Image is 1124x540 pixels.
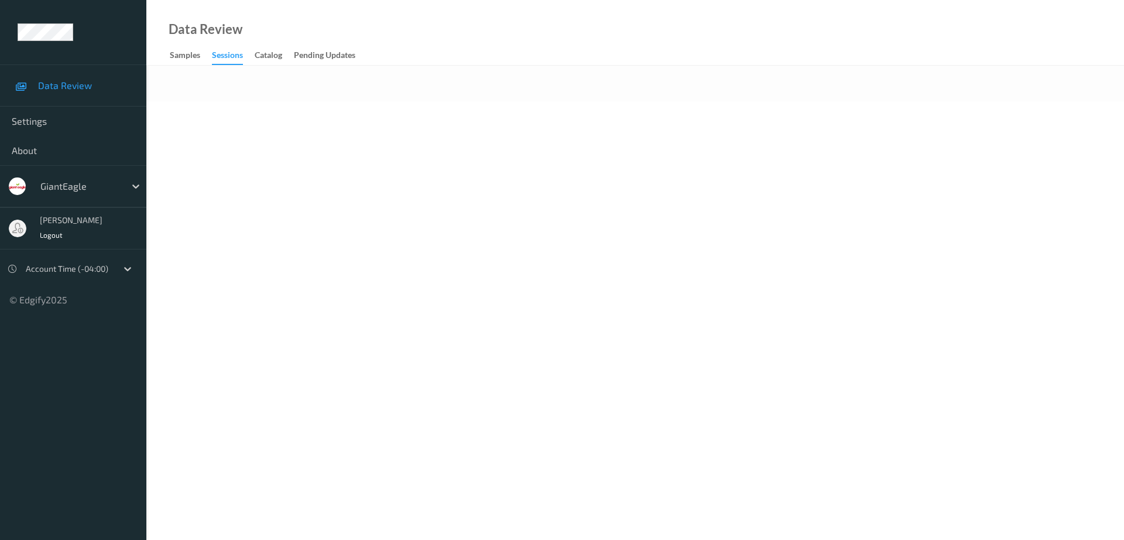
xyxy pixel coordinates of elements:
[212,47,255,65] a: Sessions
[255,49,282,64] div: Catalog
[294,47,367,64] a: Pending Updates
[170,47,212,64] a: Samples
[169,23,242,35] div: Data Review
[294,49,355,64] div: Pending Updates
[255,47,294,64] a: Catalog
[212,49,243,65] div: Sessions
[170,49,200,64] div: Samples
